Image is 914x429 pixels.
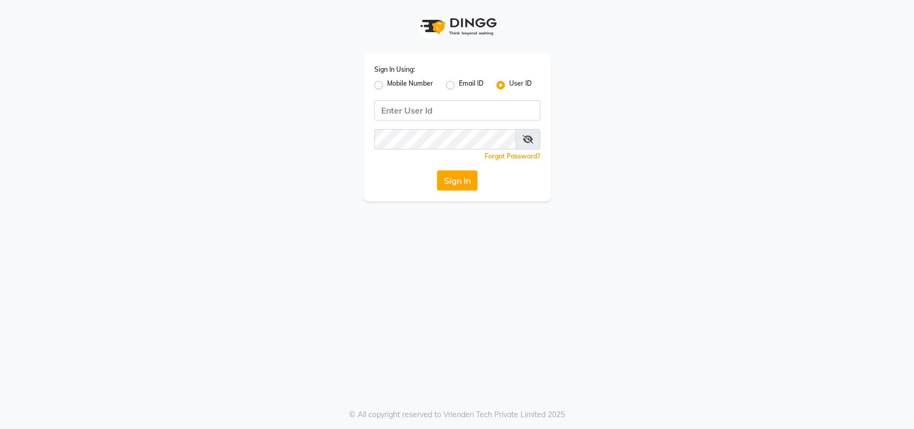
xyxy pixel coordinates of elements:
label: Mobile Number [387,79,433,92]
input: Username [374,129,516,149]
img: logo1.svg [414,11,500,42]
button: Sign In [437,170,478,191]
label: Sign In Using: [374,65,415,74]
label: Email ID [459,79,484,92]
label: User ID [509,79,532,92]
input: Username [374,100,540,121]
a: Forgot Password? [485,152,540,160]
